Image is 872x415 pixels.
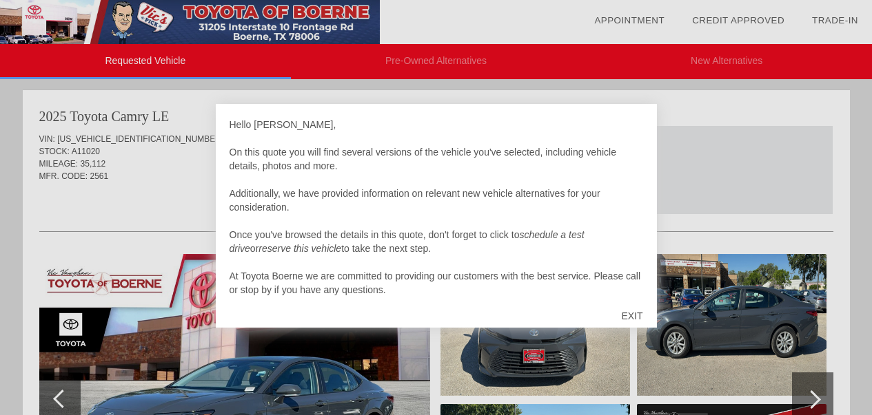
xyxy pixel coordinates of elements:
a: Credit Approved [692,15,784,25]
em: reserve this vehicle [258,243,341,254]
a: Appointment [594,15,665,25]
div: Hello [PERSON_NAME], On this quote you will find several versions of the vehicle you've selected,... [230,118,643,297]
div: EXIT [607,295,656,337]
a: Trade-In [812,15,858,25]
em: schedule a test drive [230,229,585,254]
